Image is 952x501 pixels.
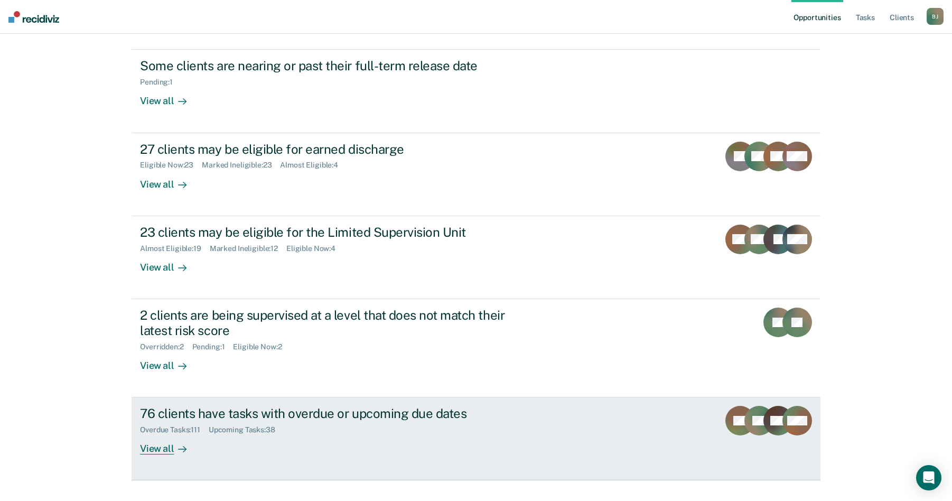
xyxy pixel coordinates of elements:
div: Some clients are nearing or past their full-term release date [140,58,511,73]
div: Pending : 1 [192,342,234,351]
a: 23 clients may be eligible for the Limited Supervision UnitAlmost Eligible:19Marked Ineligible:12... [132,216,820,299]
div: 76 clients have tasks with overdue or upcoming due dates [140,406,511,421]
a: 2 clients are being supervised at a level that does not match their latest risk scoreOverridden:2... [132,299,820,397]
div: 27 clients may be eligible for earned discharge [140,142,511,157]
div: 23 clients may be eligible for the Limited Supervision Unit [140,225,511,240]
div: Overridden : 2 [140,342,192,351]
div: View all [140,87,199,107]
a: Some clients are nearing or past their full-term release datePending:1View all [132,49,820,133]
div: View all [140,253,199,273]
img: Recidiviz [8,11,59,23]
div: Pending : 1 [140,78,181,87]
div: View all [140,170,199,190]
div: Eligible Now : 4 [286,244,344,253]
div: Marked Ineligible : 12 [210,244,286,253]
div: Almost Eligible : 4 [280,161,347,170]
div: Almost Eligible : 19 [140,244,210,253]
div: Eligible Now : 2 [233,342,290,351]
div: View all [140,434,199,455]
div: 2 clients are being supervised at a level that does not match their latest risk score [140,308,511,338]
div: Marked Ineligible : 23 [202,161,280,170]
div: View all [140,351,199,372]
button: BJ [927,8,944,25]
div: Upcoming Tasks : 38 [209,425,284,434]
div: Open Intercom Messenger [916,465,941,490]
div: Overdue Tasks : 111 [140,425,209,434]
a: 76 clients have tasks with overdue or upcoming due datesOverdue Tasks:111Upcoming Tasks:38View all [132,397,820,480]
a: 27 clients may be eligible for earned dischargeEligible Now:23Marked Ineligible:23Almost Eligible... [132,133,820,216]
div: Eligible Now : 23 [140,161,202,170]
div: B J [927,8,944,25]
